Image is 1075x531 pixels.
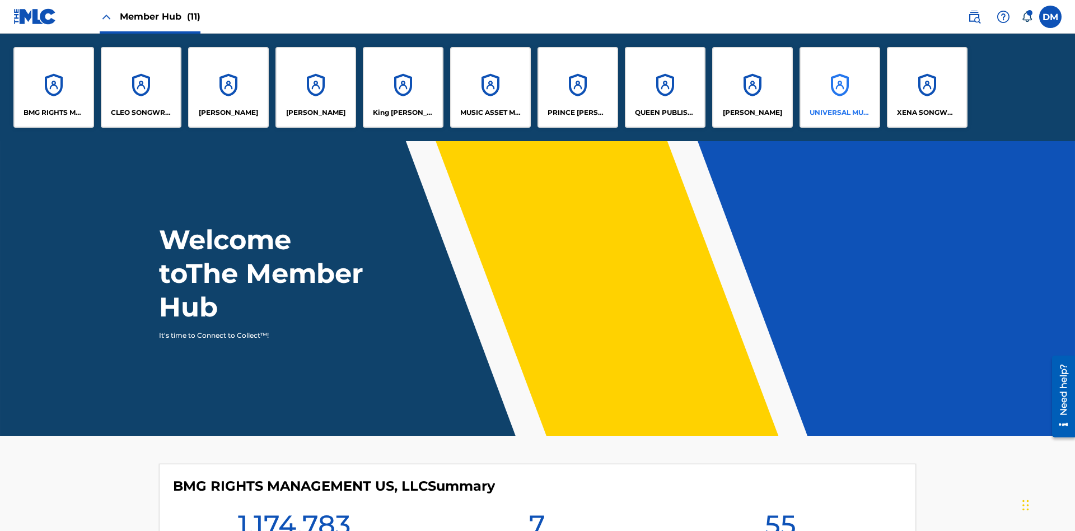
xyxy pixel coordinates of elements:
[13,8,57,25] img: MLC Logo
[1039,6,1062,28] div: User Menu
[548,108,609,118] p: PRINCE MCTESTERSON
[1044,351,1075,443] iframe: Resource Center
[968,10,981,24] img: search
[275,47,356,128] a: Accounts[PERSON_NAME]
[159,330,353,341] p: It's time to Connect to Collect™!
[810,108,871,118] p: UNIVERSAL MUSIC PUB GROUP
[373,108,434,118] p: King McTesterson
[450,47,531,128] a: AccountsMUSIC ASSET MANAGEMENT (MAM)
[286,108,345,118] p: EYAMA MCSINGER
[963,6,985,28] a: Public Search
[800,47,880,128] a: AccountsUNIVERSAL MUSIC PUB GROUP
[712,47,793,128] a: Accounts[PERSON_NAME]
[1022,488,1029,522] div: Drag
[1019,477,1075,531] iframe: Chat Widget
[625,47,705,128] a: AccountsQUEEN PUBLISHA
[992,6,1015,28] div: Help
[100,10,113,24] img: Close
[723,108,782,118] p: RONALD MCTESTERSON
[187,11,200,22] span: (11)
[460,108,521,118] p: MUSIC ASSET MANAGEMENT (MAM)
[635,108,696,118] p: QUEEN PUBLISHA
[887,47,968,128] a: AccountsXENA SONGWRITER
[13,47,94,128] a: AccountsBMG RIGHTS MANAGEMENT US, LLC
[159,223,368,324] h1: Welcome to The Member Hub
[1021,11,1032,22] div: Notifications
[120,10,200,23] span: Member Hub
[24,108,85,118] p: BMG RIGHTS MANAGEMENT US, LLC
[199,108,258,118] p: ELVIS COSTELLO
[363,47,443,128] a: AccountsKing [PERSON_NAME]
[173,478,495,495] h4: BMG RIGHTS MANAGEMENT US, LLC
[997,10,1010,24] img: help
[897,108,958,118] p: XENA SONGWRITER
[537,47,618,128] a: AccountsPRINCE [PERSON_NAME]
[111,108,172,118] p: CLEO SONGWRITER
[101,47,181,128] a: AccountsCLEO SONGWRITER
[188,47,269,128] a: Accounts[PERSON_NAME]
